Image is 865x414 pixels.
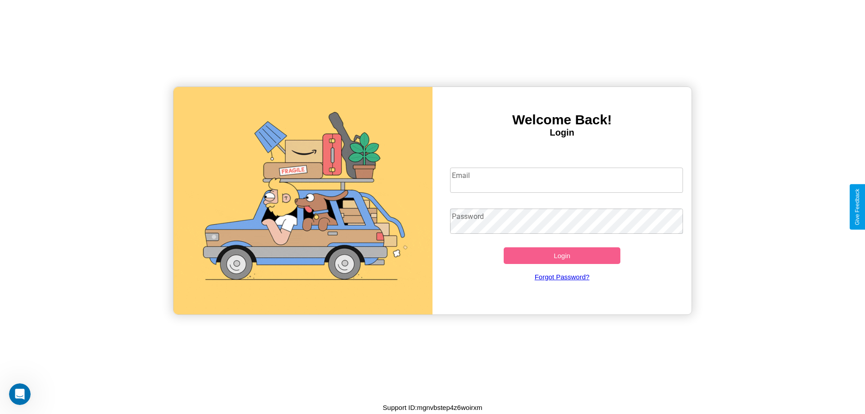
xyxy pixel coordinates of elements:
[446,264,679,290] a: Forgot Password?
[432,127,692,138] h4: Login
[854,189,860,225] div: Give Feedback
[504,247,620,264] button: Login
[173,87,432,314] img: gif
[432,112,692,127] h3: Welcome Back!
[9,383,31,405] iframe: Intercom live chat
[383,401,483,414] p: Support ID: mgnvbstep4z6woirxm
